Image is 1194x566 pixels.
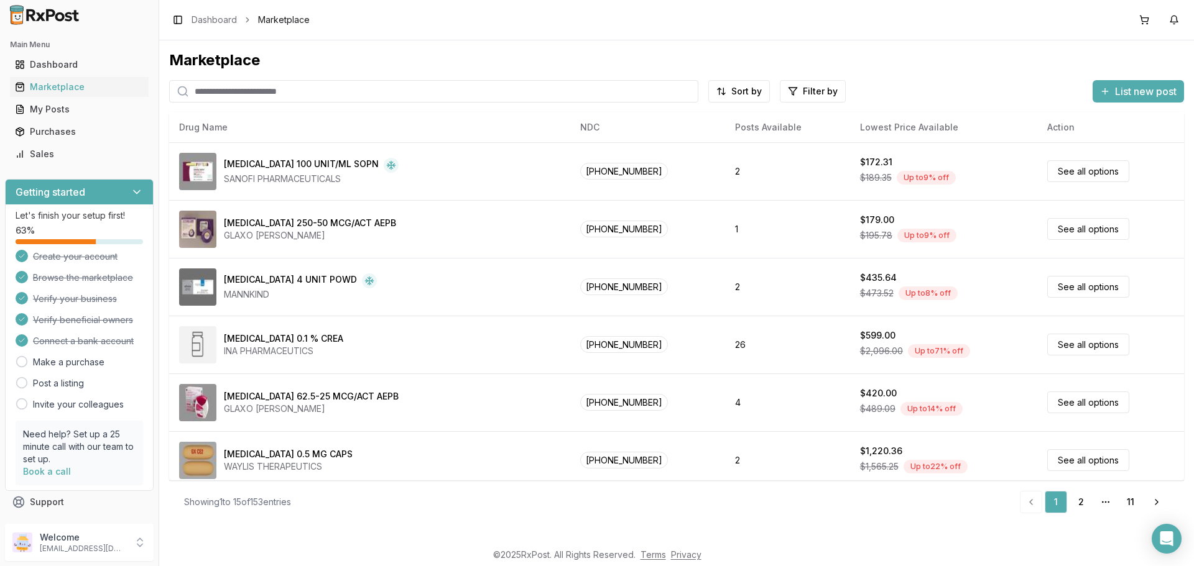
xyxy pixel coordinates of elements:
[15,81,144,93] div: Marketplace
[725,142,849,200] td: 2
[725,200,849,258] td: 1
[5,513,154,536] button: Feedback
[570,112,725,142] th: NDC
[1115,84,1177,99] span: List new post
[16,224,35,237] span: 63 %
[179,442,216,479] img: Avodart 0.5 MG CAPS
[1047,160,1129,182] a: See all options
[224,448,353,460] div: [MEDICAL_DATA] 0.5 MG CAPS
[224,460,353,473] div: WAYLIS THERAPEUTICS
[5,122,154,142] button: Purchases
[803,85,838,98] span: Filter by
[16,209,143,222] p: Let's finish your setup first!
[860,387,897,399] div: $420.00
[908,344,970,358] div: Up to 71 % off
[184,496,291,508] div: Showing 1 to 15 of 153 entries
[33,335,134,347] span: Connect a bank account
[5,55,154,75] button: Dashboard
[860,272,897,284] div: $435.64
[860,329,895,342] div: $599.00
[1047,276,1129,298] a: See all options
[1020,491,1169,513] nav: pagination
[725,112,849,142] th: Posts Available
[1047,334,1129,355] a: See all options
[224,332,343,345] div: [MEDICAL_DATA] 0.1 % CREA
[1093,80,1184,103] button: List new post
[10,121,149,143] a: Purchases
[224,158,379,173] div: [MEDICAL_DATA] 100 UNIT/ML SOPN
[860,214,894,226] div: $179.00
[224,288,377,301] div: MANNKIND
[671,549,701,560] a: Privacy
[33,272,133,284] span: Browse the marketplace
[224,345,343,357] div: INA PHARMACEUTICS
[23,428,136,465] p: Need help? Set up a 25 minute call with our team to set up.
[16,185,85,199] h3: Getting started
[725,373,849,431] td: 4
[1047,391,1129,413] a: See all options
[897,171,956,185] div: Up to 9 % off
[580,221,668,237] span: [PHONE_NUMBER]
[224,229,396,242] div: GLAXO [PERSON_NAME]
[1093,86,1184,99] a: List new post
[169,50,1184,70] div: Marketplace
[15,58,144,71] div: Dashboard
[224,173,399,185] div: SANOFI PHARMACEUTICALS
[224,273,357,288] div: [MEDICAL_DATA] 4 UNIT POWD
[1070,491,1092,513] a: 2
[33,356,104,368] a: Make a purchase
[40,531,126,544] p: Welcome
[780,80,846,103] button: Filter by
[179,326,216,363] img: Amcinonide 0.1 % CREA
[860,460,899,473] span: $1,565.25
[860,345,903,357] span: $2,096.00
[708,80,770,103] button: Sort by
[860,287,894,299] span: $473.52
[900,402,963,416] div: Up to 14 % off
[904,460,968,473] div: Up to 22 % off
[224,403,399,415] div: GLAXO [PERSON_NAME]
[15,148,144,160] div: Sales
[899,286,958,300] div: Up to 8 % off
[30,518,72,531] span: Feedback
[580,163,668,180] span: [PHONE_NUMBER]
[1037,112,1184,142] th: Action
[860,403,895,415] span: $489.09
[850,112,1037,142] th: Lowest Price Available
[580,452,668,468] span: [PHONE_NUMBER]
[169,112,570,142] th: Drug Name
[725,431,849,489] td: 2
[10,40,149,50] h2: Main Menu
[15,126,144,138] div: Purchases
[731,85,762,98] span: Sort by
[580,336,668,353] span: [PHONE_NUMBER]
[5,5,85,25] img: RxPost Logo
[1119,491,1142,513] a: 11
[258,14,310,26] span: Marketplace
[10,98,149,121] a: My Posts
[192,14,310,26] nav: breadcrumb
[860,156,892,168] div: $172.31
[33,314,133,326] span: Verify beneficial owners
[1144,491,1169,513] a: Go to next page
[1045,491,1067,513] a: 1
[725,258,849,316] td: 2
[179,268,216,306] img: Afrezza 4 UNIT POWD
[179,211,216,248] img: Advair Diskus 250-50 MCG/ACT AEPB
[179,153,216,190] img: Admelog SoloStar 100 UNIT/ML SOPN
[179,384,216,421] img: Anoro Ellipta 62.5-25 MCG/ACT AEPB
[33,377,84,390] a: Post a listing
[1152,524,1182,554] div: Open Intercom Messenger
[5,144,154,164] button: Sales
[897,229,956,242] div: Up to 9 % off
[33,398,124,411] a: Invite your colleagues
[860,171,892,184] span: $189.35
[860,445,902,457] div: $1,220.36
[192,14,237,26] a: Dashboard
[580,394,668,411] span: [PHONE_NUMBER]
[860,229,892,242] span: $195.78
[15,103,144,116] div: My Posts
[10,76,149,98] a: Marketplace
[33,250,118,263] span: Create your account
[224,390,399,403] div: [MEDICAL_DATA] 62.5-25 MCG/ACT AEPB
